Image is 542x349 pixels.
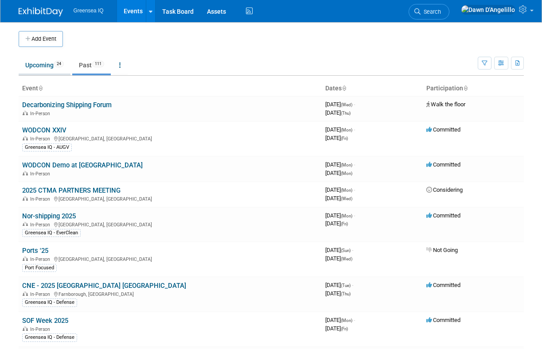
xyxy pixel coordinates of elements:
img: Dawn D'Angelillo [461,5,515,15]
img: In-Person Event [23,256,28,261]
span: [DATE] [325,186,355,193]
div: [GEOGRAPHIC_DATA], [GEOGRAPHIC_DATA] [22,135,318,142]
span: 111 [92,61,104,67]
span: Search [421,8,441,15]
a: Search [409,4,449,19]
a: WODCON XXIV [22,126,66,134]
div: [GEOGRAPHIC_DATA], [GEOGRAPHIC_DATA] [22,195,318,202]
span: - [354,126,355,133]
span: [DATE] [325,317,355,323]
span: [DATE] [325,290,351,297]
span: (Fri) [341,136,348,141]
a: WODCON Demo at [GEOGRAPHIC_DATA] [22,161,143,169]
img: ExhibitDay [19,8,63,16]
th: Participation [423,81,524,96]
a: SOF Week 2025 [22,317,68,325]
span: [DATE] [325,212,355,219]
span: [DATE] [325,161,355,168]
span: (Mon) [341,171,352,176]
span: (Tue) [341,283,351,288]
span: Committed [426,161,460,168]
img: In-Person Event [23,222,28,226]
img: In-Person Event [23,291,28,296]
span: 24 [54,61,64,67]
span: In-Person [30,171,53,177]
div: Greensea IQ - AUGV [22,143,72,151]
span: [DATE] [325,170,352,176]
div: Greensea IQ - Defense [22,299,77,306]
span: [DATE] [325,195,352,202]
span: In-Person [30,111,53,116]
img: In-Person Event [23,326,28,331]
span: - [354,186,355,193]
a: Past111 [72,57,111,74]
span: In-Person [30,326,53,332]
img: In-Person Event [23,111,28,115]
span: (Mon) [341,163,352,167]
img: In-Person Event [23,136,28,140]
span: [DATE] [325,255,352,262]
span: [DATE] [325,126,355,133]
span: (Fri) [341,326,348,331]
span: In-Person [30,256,53,262]
span: - [352,247,353,253]
span: (Sun) [341,248,351,253]
div: Greensea IQ - Defense [22,333,77,341]
a: Sort by Start Date [342,85,346,92]
span: Committed [426,212,460,219]
span: [DATE] [325,101,355,108]
span: (Wed) [341,196,352,201]
div: Farnborough, [GEOGRAPHIC_DATA] [22,290,318,297]
span: Committed [426,282,460,288]
span: - [354,212,355,219]
span: [DATE] [325,247,353,253]
span: (Fri) [341,221,348,226]
span: (Wed) [341,102,352,107]
div: Greensea IQ - EverClean [22,229,81,237]
div: [GEOGRAPHIC_DATA], [GEOGRAPHIC_DATA] [22,255,318,262]
img: In-Person Event [23,171,28,175]
a: Sort by Event Name [38,85,43,92]
span: In-Person [30,291,53,297]
span: (Mon) [341,188,352,193]
span: - [352,282,353,288]
span: [DATE] [325,220,348,227]
a: Sort by Participation Type [463,85,468,92]
span: - [354,101,355,108]
a: 2025 CTMA PARTNERS MEETING [22,186,121,194]
span: - [354,161,355,168]
div: Port Focused [22,264,57,272]
span: (Mon) [341,128,352,132]
a: Ports '25 [22,247,48,255]
span: Greensea IQ [74,8,104,14]
a: Nor-shipping 2025 [22,212,76,220]
a: Decarbonizing Shipping Forum [22,101,112,109]
span: Committed [426,126,460,133]
span: (Mon) [341,213,352,218]
span: In-Person [30,196,53,202]
img: In-Person Event [23,196,28,201]
span: (Thu) [341,291,351,296]
span: (Thu) [341,111,351,116]
span: (Mon) [341,318,352,323]
span: In-Person [30,222,53,228]
span: (Wed) [341,256,352,261]
span: [DATE] [325,109,351,116]
span: Not Going [426,247,458,253]
th: Dates [322,81,423,96]
a: CNE - 2025 [GEOGRAPHIC_DATA] [GEOGRAPHIC_DATA] [22,282,186,290]
span: - [354,317,355,323]
span: [DATE] [325,135,348,141]
span: Considering [426,186,463,193]
span: Walk the floor [426,101,465,108]
th: Event [19,81,322,96]
button: Add Event [19,31,63,47]
a: Upcoming24 [19,57,70,74]
span: In-Person [30,136,53,142]
span: [DATE] [325,325,348,332]
div: [GEOGRAPHIC_DATA], [GEOGRAPHIC_DATA] [22,221,318,228]
span: Committed [426,317,460,323]
span: [DATE] [325,282,353,288]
